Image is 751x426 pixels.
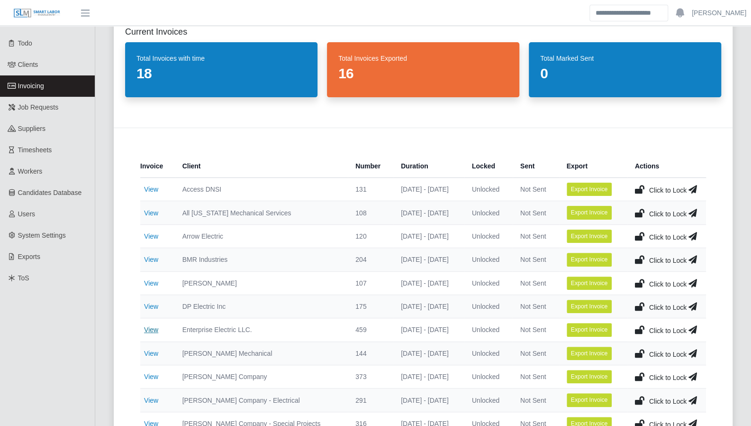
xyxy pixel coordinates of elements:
td: [DATE] - [DATE] [393,365,464,389]
dt: Total Marked Sent [540,54,710,63]
dd: 0 [540,65,710,82]
a: View [144,232,158,240]
td: [PERSON_NAME] [175,271,348,295]
a: View [144,373,158,380]
td: Not Sent [513,224,559,248]
span: Click to Lock [649,398,687,405]
td: Access DNSI [175,178,348,201]
td: 459 [348,318,393,342]
td: Unlocked [464,318,513,342]
dd: 16 [338,65,508,82]
h2: Current Invoices [125,25,721,38]
span: Candidates Database [18,189,82,196]
button: Export Invoice [567,183,612,196]
th: Invoice [140,155,175,178]
td: Not Sent [513,295,559,318]
td: [DATE] - [DATE] [393,271,464,295]
th: Sent [513,155,559,178]
td: [DATE] - [DATE] [393,318,464,342]
td: BMR Industries [175,248,348,271]
a: View [144,303,158,310]
a: View [144,185,158,193]
td: Arrow Electric [175,224,348,248]
td: Unlocked [464,295,513,318]
a: View [144,256,158,263]
td: Enterprise Electric LLC. [175,318,348,342]
td: 131 [348,178,393,201]
a: View [144,397,158,404]
td: Not Sent [513,248,559,271]
a: View [144,209,158,217]
td: 107 [348,271,393,295]
td: 144 [348,342,393,365]
a: View [144,279,158,287]
img: SLM Logo [13,8,61,19]
span: Todo [18,39,32,47]
button: Export Invoice [567,370,612,383]
td: 204 [348,248,393,271]
td: 373 [348,365,393,389]
th: Number [348,155,393,178]
td: Unlocked [464,342,513,365]
td: [DATE] - [DATE] [393,248,464,271]
span: Click to Lock [649,186,687,194]
button: Export Invoice [567,300,612,313]
button: Export Invoice [567,323,612,336]
td: Unlocked [464,271,513,295]
td: [DATE] - [DATE] [393,295,464,318]
td: All [US_STATE] Mechanical Services [175,201,348,224]
span: Click to Lock [649,327,687,334]
span: Exports [18,253,40,260]
th: Client [175,155,348,178]
button: Export Invoice [567,393,612,407]
dt: Total Invoices with time [136,54,306,63]
td: Unlocked [464,248,513,271]
span: Click to Lock [649,304,687,311]
td: [PERSON_NAME] Company [175,365,348,389]
button: Export Invoice [567,230,612,243]
dt: Total Invoices Exported [338,54,508,63]
input: Search [589,5,668,21]
span: Job Requests [18,103,59,111]
span: Timesheets [18,146,52,154]
span: Click to Lock [649,210,687,218]
td: [DATE] - [DATE] [393,178,464,201]
span: Click to Lock [649,351,687,358]
td: Unlocked [464,178,513,201]
td: [DATE] - [DATE] [393,342,464,365]
td: [PERSON_NAME] Mechanical [175,342,348,365]
span: Click to Lock [649,257,687,264]
td: 120 [348,224,393,248]
button: Export Invoice [567,277,612,290]
td: Not Sent [513,271,559,295]
td: Unlocked [464,224,513,248]
span: Workers [18,167,43,175]
th: Locked [464,155,513,178]
td: Unlocked [464,365,513,389]
th: Duration [393,155,464,178]
span: Clients [18,61,38,68]
td: Not Sent [513,342,559,365]
th: Actions [627,155,706,178]
td: Unlocked [464,389,513,412]
a: View [144,326,158,333]
td: [PERSON_NAME] Company - Electrical [175,389,348,412]
td: 175 [348,295,393,318]
dd: 18 [136,65,306,82]
span: Users [18,210,36,218]
a: [PERSON_NAME] [692,8,746,18]
button: Export Invoice [567,206,612,219]
td: [DATE] - [DATE] [393,201,464,224]
button: Export Invoice [567,253,612,266]
td: DP Electric Inc [175,295,348,318]
td: Unlocked [464,201,513,224]
span: Click to Lock [649,280,687,288]
span: Suppliers [18,125,45,132]
a: View [144,350,158,357]
td: Not Sent [513,201,559,224]
span: Click to Lock [649,233,687,241]
td: Not Sent [513,178,559,201]
td: [DATE] - [DATE] [393,224,464,248]
button: Export Invoice [567,347,612,360]
span: Invoicing [18,82,44,90]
